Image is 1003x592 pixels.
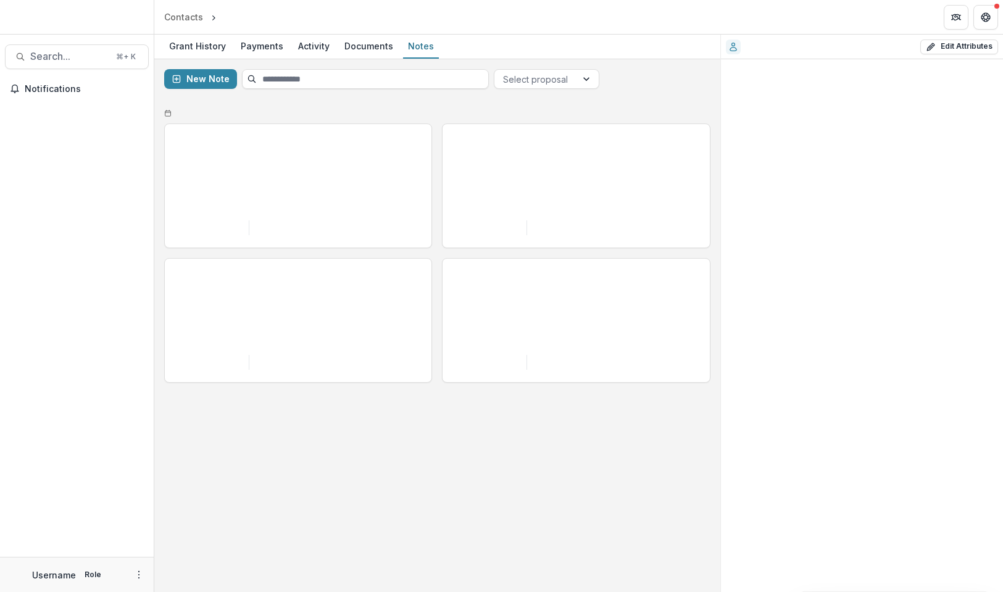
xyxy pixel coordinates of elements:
[81,569,105,580] p: Role
[293,35,335,59] a: Activity
[920,40,998,54] button: Edit Attributes
[164,37,231,55] div: Grant History
[25,84,144,94] span: Notifications
[114,50,138,64] div: ⌘ + K
[159,8,272,26] nav: breadcrumb
[159,8,208,26] a: Contacts
[32,569,76,582] p: Username
[131,567,146,582] button: More
[30,51,109,62] span: Search...
[944,5,968,30] button: Partners
[403,37,439,55] div: Notes
[236,37,288,55] div: Payments
[5,44,149,69] button: Search...
[293,37,335,55] div: Activity
[403,35,439,59] a: Notes
[339,37,398,55] div: Documents
[973,5,998,30] button: Get Help
[164,35,231,59] a: Grant History
[339,35,398,59] a: Documents
[164,10,203,23] div: Contacts
[164,69,237,89] button: New Note
[236,35,288,59] a: Payments
[5,79,149,99] button: Notifications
